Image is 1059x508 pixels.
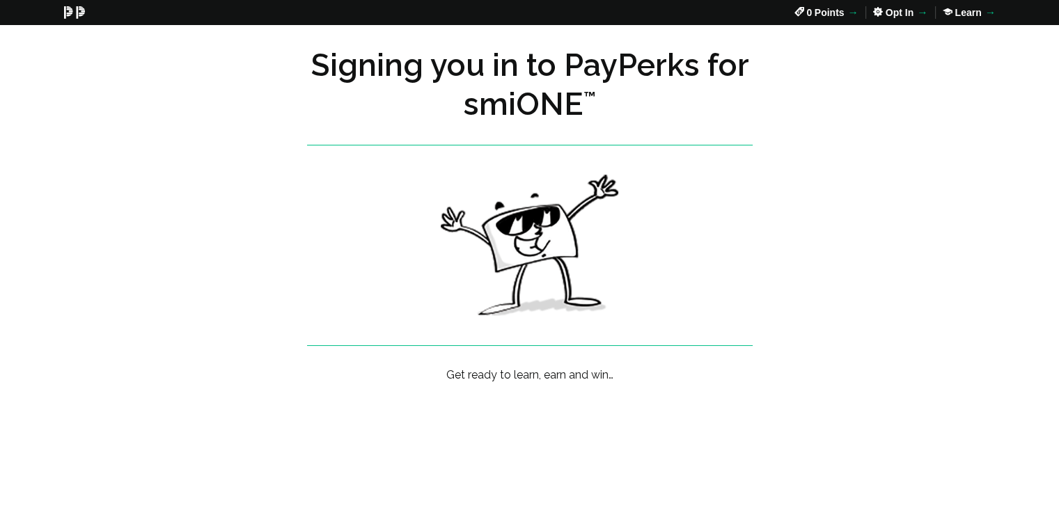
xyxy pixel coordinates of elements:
[307,367,753,383] p: Get ready to learn, earn and win …
[806,7,812,18] b: 0
[307,46,753,124] h1: Signing you in to PayPerks for
[955,7,981,18] span: Learn
[464,85,596,124] span: smiONE
[815,7,845,18] span: Points
[873,6,928,19] a: ⏣ Opt In→
[917,6,927,19] b: →
[943,6,996,19] a: ✍ Learn→
[943,7,952,17] b: ✍
[985,6,996,19] b: →
[583,88,596,106] sup: ™
[794,7,803,17] b: ⃠
[873,7,883,17] b: ⏣
[63,6,86,19] a: PayPerks® for smiONE Circle
[794,6,858,19] a: ⃠ 0Points→
[847,6,858,19] b: →
[886,7,913,18] span: Opt In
